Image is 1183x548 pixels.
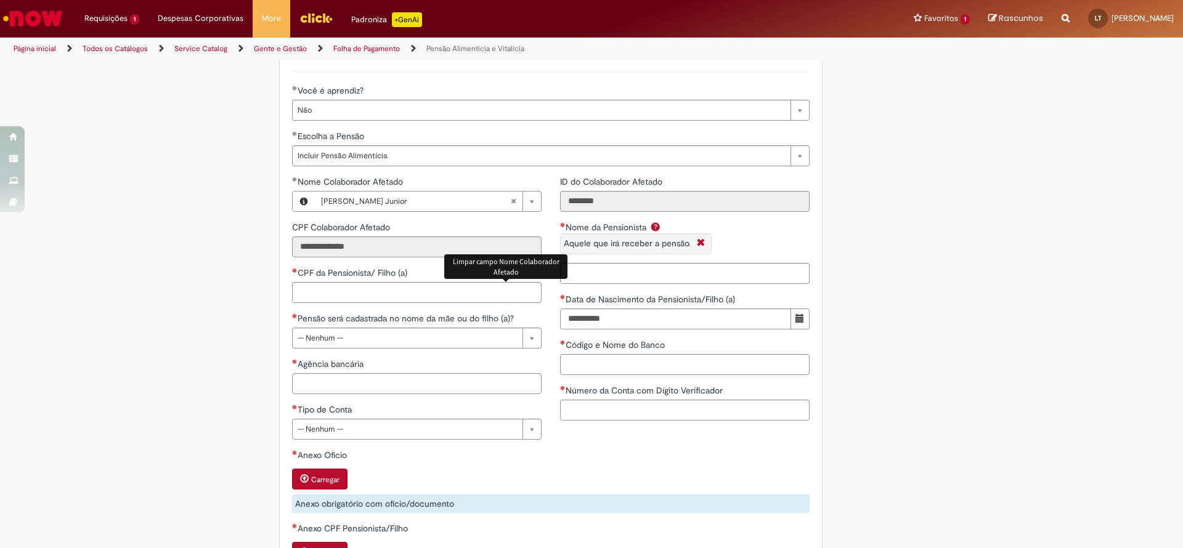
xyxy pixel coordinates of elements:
[924,12,958,25] span: Favoritos
[333,44,400,54] a: Folha de Pagamento
[392,12,422,27] p: +GenAi
[254,44,307,54] a: Gente e Gestão
[566,294,738,305] span: Data de Nascimento da Pensionista/Filho (a)
[560,354,810,375] input: Código e Nome do Banco
[560,191,810,212] input: ID do Colaborador Afetado
[292,221,392,233] label: Somente leitura - CPF Colaborador Afetado
[84,12,128,25] span: Requisições
[292,175,405,188] label: Nome Colaborador Afetado
[694,237,708,250] i: Fechar More information Por question_nome_da_pensionista_filho
[988,13,1043,25] a: Rascunhos
[292,450,298,455] span: Necessários
[292,268,298,273] span: Necessários
[298,100,784,120] span: Não
[158,12,243,25] span: Despesas Corporativas
[292,282,542,303] input: CPF da Pensionista/ Filho (a)
[292,222,392,233] span: Somente leitura - CPF Colaborador Afetado
[321,191,510,211] span: [PERSON_NAME] Junior
[560,175,665,188] label: Somente leitura - ID do Colaborador Afetado
[292,469,348,490] button: Carregar anexo de Anexo Ofício Required
[298,523,410,534] span: Anexo CPF Pensionista/Filho
[1112,13,1174,23] span: [PERSON_NAME]
[961,14,970,25] span: 1
[292,313,298,318] span: Necessários
[560,263,810,284] input: Nome da Pensionista
[298,131,367,142] span: Escolha a Pensão
[560,385,566,390] span: Necessários
[293,191,315,211] button: Nome Colaborador Afetado, Visualizar este registro Mauricio Tomaz Junior
[426,44,524,54] a: Pensão Alimentícia e Vitalícia
[560,294,566,299] span: Necessários
[299,9,333,27] img: click_logo_yellow_360x200.png
[444,254,567,279] div: Limpar campo Nome Colaborador Afetado
[560,400,810,421] input: Número da Conta com Dígito Verificador
[174,44,227,54] a: Service Catalog
[1095,14,1102,22] span: LT
[560,222,566,227] span: Necessários
[298,449,349,461] span: Anexo Ofício
[83,44,148,54] a: Todos os Catálogos
[298,404,354,415] span: Tipo de Conta
[292,523,298,528] span: Necessários
[130,14,139,25] span: 1
[999,12,1043,24] span: Rascunhos
[351,12,422,27] div: Padroniza
[292,373,542,394] input: Agência bancária
[566,339,667,350] span: Código e Nome do Banco
[504,191,522,211] abbr: Limpar campo Nome Colaborador Afetado
[292,177,298,182] span: Obrigatório Preenchido
[311,475,339,485] small: Carregar
[298,85,366,96] span: Você é aprendiz?
[298,146,784,166] span: Incluir Pensão Alimentícia
[560,340,566,345] span: Necessários
[292,131,298,136] span: Obrigatório Preenchido
[262,12,281,25] span: More
[292,494,810,513] div: Anexo obrigatório com ofício/documento
[560,308,791,329] input: Data de Nascimento da Pensionista/Filho (a)
[292,236,542,257] input: CPF Colaborador Afetado
[298,358,366,369] span: Agência bancária
[298,267,410,278] span: CPF da Pensionista/ Filho (a)
[1,6,65,31] img: ServiceNow
[566,385,725,396] span: Número da Conta com Dígito Verificador
[791,308,810,329] button: Mostrar calendário para Data de Nascimento da Pensionista/Filho (a)
[564,238,691,249] span: Aquele que irá receber a pensão.
[298,313,516,324] span: Pensão será cadastrada no nome da mãe ou do filho (a)?
[315,191,541,211] a: [PERSON_NAME] JuniorLimpar campo Nome Colaborador Afetado
[298,419,516,439] span: -- Nenhum --
[298,176,405,187] span: Somente leitura - Nome Colaborador Afetado
[560,176,665,187] span: Somente leitura - ID do Colaborador Afetado
[566,222,649,233] span: Nome da Pensionista
[14,44,56,54] a: Página inicial
[298,328,516,348] span: -- Nenhum --
[648,222,663,232] span: Ajuda para Nome da Pensionista
[292,405,298,409] span: Necessários
[9,38,779,60] ul: Trilhas de página
[292,359,298,364] span: Necessários
[292,86,298,91] span: Obrigatório Preenchido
